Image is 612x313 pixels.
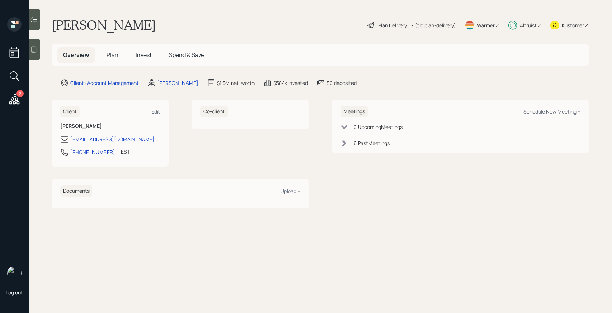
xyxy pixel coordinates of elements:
h6: [PERSON_NAME] [60,123,160,129]
div: Upload + [280,188,300,194]
div: 6 Past Meeting s [354,139,390,147]
h1: [PERSON_NAME] [52,17,156,33]
h6: Meetings [341,106,368,117]
img: sami-boghos-headshot.png [7,266,22,280]
div: 2 [16,90,24,97]
div: Kustomer [562,21,584,29]
div: Plan Delivery [378,21,407,29]
span: Plan [106,51,118,59]
div: [EMAIL_ADDRESS][DOMAIN_NAME] [70,135,155,143]
div: [PHONE_NUMBER] [70,148,115,156]
div: Altruist [520,21,537,29]
div: Edit [151,108,160,115]
div: • (old plan-delivery) [411,21,456,29]
div: [PERSON_NAME] [157,79,198,87]
div: Log out [6,289,23,296]
div: EST [121,148,130,155]
div: $0 deposited [327,79,357,87]
div: Client · Account Management [70,79,139,87]
h6: Documents [60,185,92,197]
div: $1.5M net-worth [217,79,255,87]
div: 0 Upcoming Meeting s [354,123,403,131]
div: $584k invested [273,79,308,87]
div: Schedule New Meeting + [523,108,580,115]
h6: Co-client [200,106,228,117]
span: Overview [63,51,89,59]
h6: Client [60,106,80,117]
span: Spend & Save [169,51,204,59]
div: Warmer [477,21,495,29]
span: Invest [136,51,152,59]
